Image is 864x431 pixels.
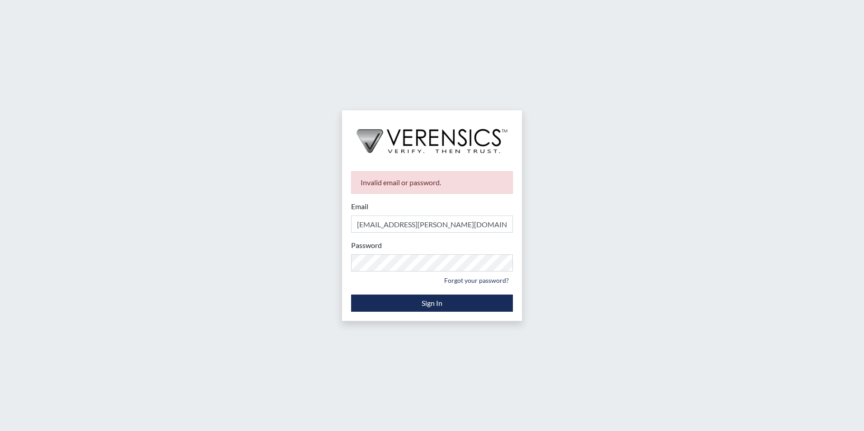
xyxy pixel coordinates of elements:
input: Email [351,215,513,233]
img: logo-wide-black.2aad4157.png [342,110,522,163]
button: Sign In [351,295,513,312]
div: Invalid email or password. [351,171,513,194]
label: Password [351,240,382,251]
label: Email [351,201,368,212]
a: Forgot your password? [440,273,513,287]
